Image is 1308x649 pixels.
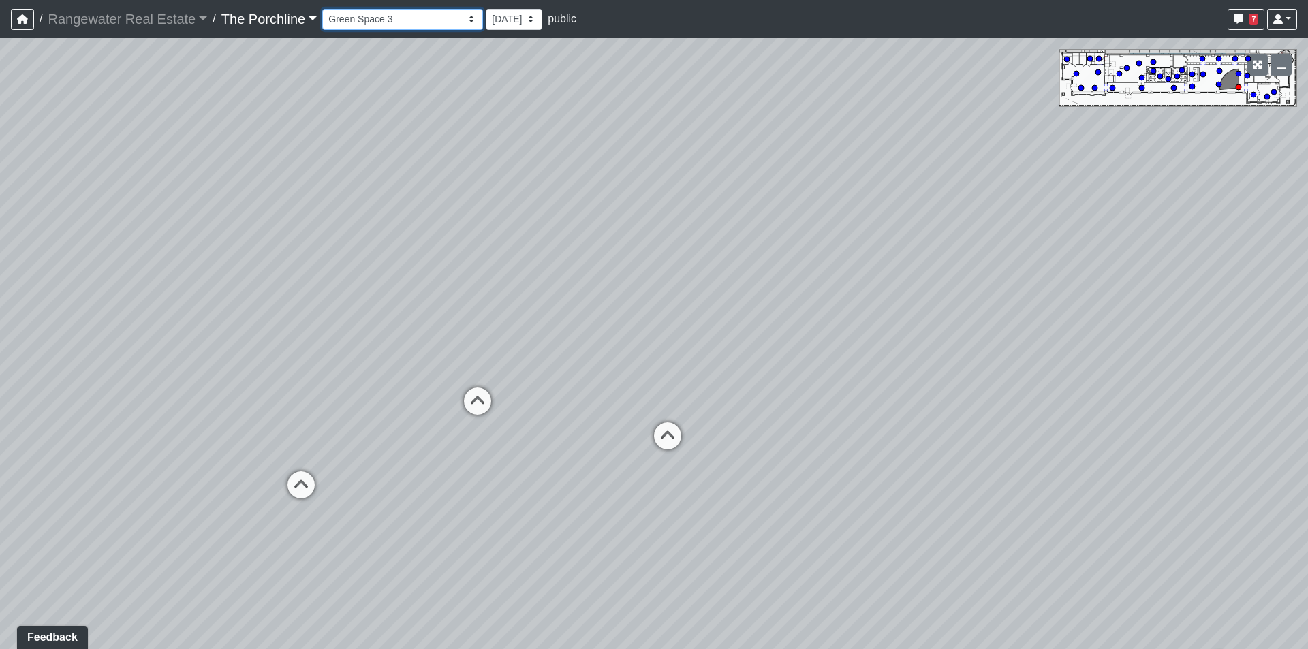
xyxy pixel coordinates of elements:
iframe: Ybug feedback widget [10,622,91,649]
span: 7 [1249,14,1258,25]
a: The Porchline [221,5,317,33]
span: / [34,5,48,33]
span: / [207,5,221,33]
a: Rangewater Real Estate [48,5,207,33]
span: public [548,13,576,25]
button: 7 [1228,9,1264,30]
